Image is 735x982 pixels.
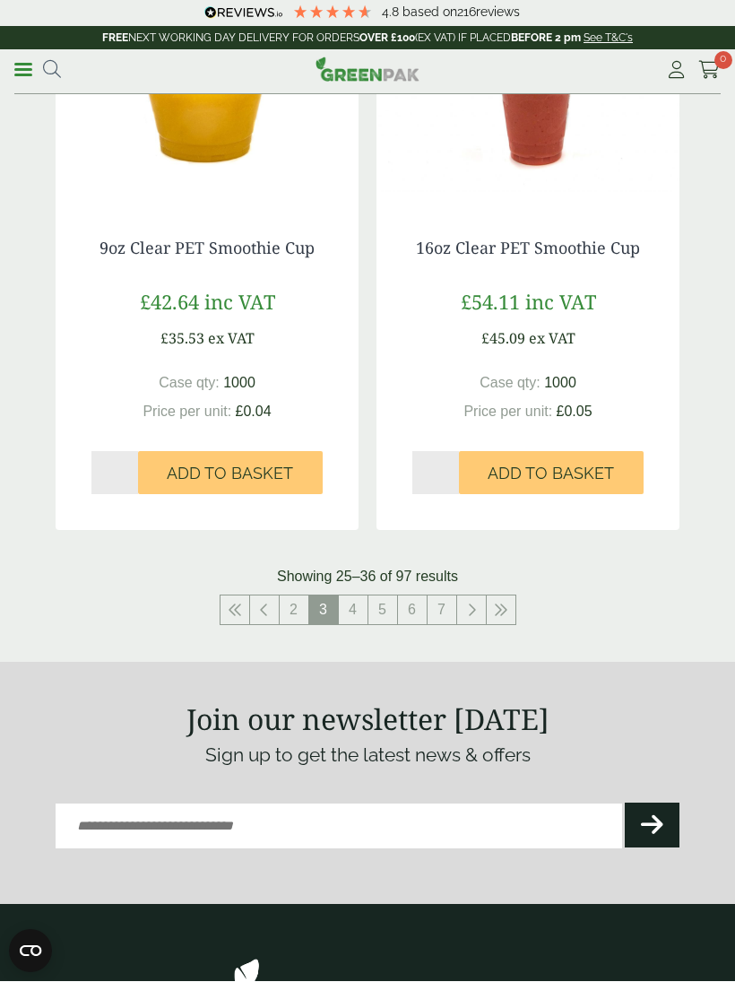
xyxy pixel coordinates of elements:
[204,289,275,316] span: inc VAT
[280,596,308,625] a: 2
[382,5,402,20] span: 4.8
[557,404,592,420] span: £0.05
[529,329,575,349] span: ex VAT
[428,596,456,625] a: 7
[584,32,633,45] a: See T&C's
[309,596,338,625] span: 3
[402,5,457,20] span: Based on
[159,376,220,391] span: Case qty:
[359,32,415,45] strong: OVER £100
[204,7,282,20] img: REVIEWS.io
[339,596,367,625] a: 4
[56,742,679,770] p: Sign up to get the latest news & offers
[277,567,458,588] p: Showing 25–36 of 97 results
[143,404,231,420] span: Price per unit:
[138,452,323,495] button: Add to Basket
[416,238,640,259] a: 16oz Clear PET Smoothie Cup
[459,452,644,495] button: Add to Basket
[481,329,525,349] span: £45.09
[292,4,373,21] div: 4.79 Stars
[665,62,687,80] i: My Account
[398,596,427,625] a: 6
[160,329,204,349] span: £35.53
[544,376,576,391] span: 1000
[99,238,315,259] a: 9oz Clear PET Smoothie Cup
[488,465,614,484] span: Add to Basket
[480,376,540,391] span: Case qty:
[511,32,581,45] strong: BEFORE 2 pm
[368,596,397,625] a: 5
[140,289,199,316] span: £42.64
[714,52,732,70] span: 0
[236,404,272,420] span: £0.04
[457,5,476,20] span: 216
[316,57,419,83] img: GreenPak Supplies
[463,404,552,420] span: Price per unit:
[698,57,721,84] a: 0
[525,289,596,316] span: inc VAT
[102,32,128,45] strong: FREE
[9,930,52,973] button: Open CMP widget
[167,465,293,484] span: Add to Basket
[461,289,520,316] span: £54.11
[223,376,255,391] span: 1000
[698,62,721,80] i: Cart
[476,5,520,20] span: reviews
[208,329,255,349] span: ex VAT
[186,700,549,739] strong: Join our newsletter [DATE]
